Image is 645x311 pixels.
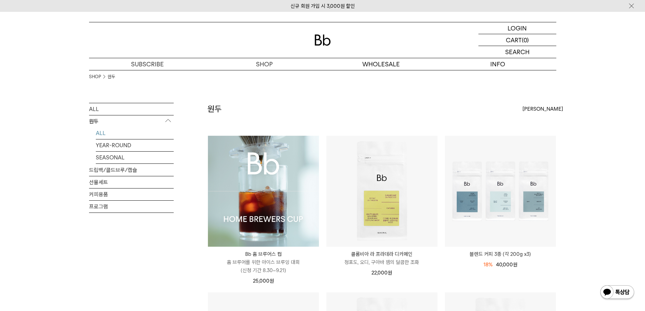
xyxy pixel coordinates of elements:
p: 콜롬비아 라 프라데라 디카페인 [326,250,437,258]
span: 25,000 [253,278,274,284]
a: 콜롬비아 라 프라데라 디카페인 청포도, 오디, 구아바 잼의 달콤한 조화 [326,250,437,266]
img: 카카오톡 채널 1:1 채팅 버튼 [600,285,635,301]
span: [PERSON_NAME] [522,105,563,113]
a: 원두 [108,73,115,80]
p: INFO [439,58,556,70]
p: SEARCH [505,46,530,58]
p: WHOLESALE [323,58,439,70]
a: 드립백/콜드브루/캡슐 [89,164,174,176]
a: Bb 홈 브루어스 컵 홈 브루어를 위한 아이스 브루잉 대회(신청 기간 8.30~9.21) [208,250,319,274]
a: 신규 회원 가입 시 3,000원 할인 [291,3,355,9]
p: 청포도, 오디, 구아바 잼의 달콤한 조화 [326,258,437,266]
a: SEASONAL [96,152,174,163]
a: YEAR-ROUND [96,139,174,151]
p: 원두 [89,115,174,128]
span: 40,000 [496,262,517,268]
p: CART [506,34,522,46]
a: ALL [96,127,174,139]
a: SHOP [206,58,323,70]
h2: 원두 [208,103,222,115]
a: LOGIN [478,22,556,34]
span: 원 [270,278,274,284]
span: 원 [388,270,392,276]
img: 블렌드 커피 3종 (각 200g x3) [445,136,556,247]
p: 홈 브루어를 위한 아이스 브루잉 대회 (신청 기간 8.30~9.21) [208,258,319,274]
img: 콜롬비아 라 프라데라 디카페인 [326,136,437,247]
a: 블렌드 커피 3종 (각 200g x3) [445,250,556,258]
a: SUBSCRIBE [89,58,206,70]
a: SHOP [89,73,101,80]
p: LOGIN [508,22,527,34]
a: 선물세트 [89,176,174,188]
a: 커피용품 [89,188,174,200]
img: Bb 홈 브루어스 컵 [208,136,319,247]
span: 22,000 [371,270,392,276]
img: 로고 [315,35,331,46]
a: 프로그램 [89,201,174,213]
span: 원 [513,262,517,268]
a: CART (0) [478,34,556,46]
p: Bb 홈 브루어스 컵 [208,250,319,258]
a: ALL [89,103,174,115]
div: 18% [483,261,493,269]
p: (0) [522,34,529,46]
